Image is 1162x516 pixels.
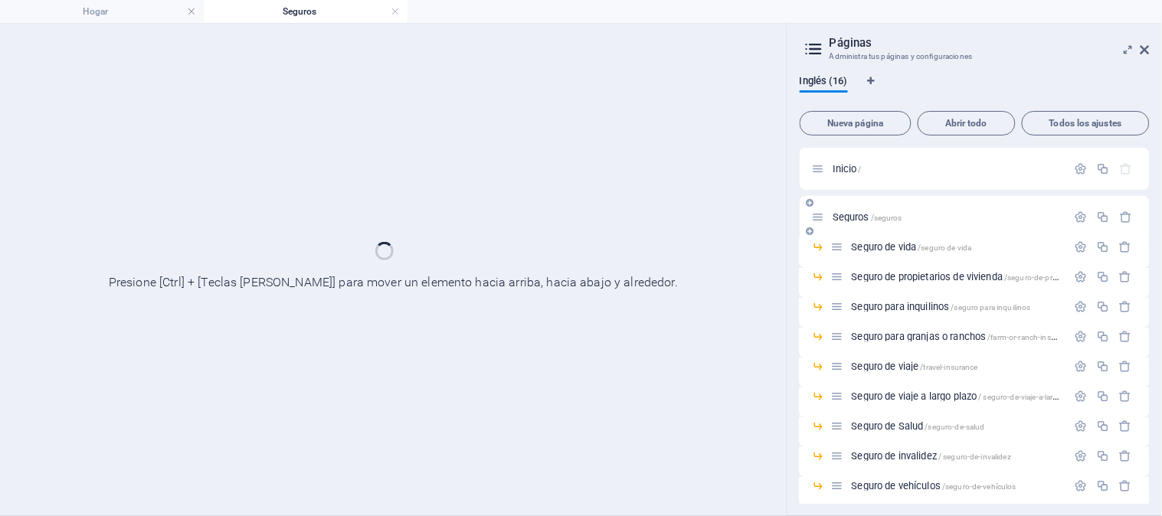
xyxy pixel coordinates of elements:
[1097,330,1110,343] div: Duplicado
[847,242,1067,252] div: Seguro de vida/seguro de vida
[852,420,985,432] span: Haga clic para abrir la página
[1075,449,1088,462] div: Ajustes
[1075,330,1088,343] div: Ajustes
[943,482,1017,491] font: /seguro-de-vehículos
[1120,162,1133,175] div: La página de inicio no se puede eliminar
[1120,330,1133,343] div: Eliminar
[852,390,977,402] font: Seguro de viaje a largo plazo
[1097,360,1110,373] div: Duplicado
[833,211,869,223] font: Seguros
[847,421,1067,431] div: Seguro de Salud/seguro-de-salud
[830,36,872,50] font: Páginas
[939,452,1012,461] font: / seguro-de-invalidez
[852,450,1012,462] span: Haga clic para abrir la página
[1120,420,1133,433] div: Eliminar
[847,331,1067,341] div: Seguro para granjas o ranchos/farm-or-ranch-insurance
[1075,211,1088,224] div: Ajustes
[827,118,883,129] font: Nueva página
[833,163,857,175] font: Inicio
[1075,479,1088,492] div: Ajustes
[828,164,1067,174] div: Inicio/
[1022,111,1150,136] button: Todos los ajustes
[852,301,1031,312] span: Haga clic para abrir la página
[852,331,987,342] font: Seguro para granjas o ranchos
[833,163,862,175] span: Haga clic para abrir la página
[800,111,912,136] button: Nueva página
[1075,390,1088,403] div: Ajustes
[951,303,1031,312] font: /seguro para inquilinos
[828,212,1067,222] div: Seguros/seguros
[1120,211,1133,224] div: Eliminar
[1097,449,1110,462] div: Duplicado
[847,391,1067,401] div: Seguro de viaje a largo plazo/ seguro-de-viaje-a-largo-plazo
[1075,240,1088,253] div: Ajustes
[852,361,978,372] span: Haga clic para abrir la página
[847,361,1067,371] div: Seguro de viaje/travel-insurance
[1097,420,1110,433] div: Duplicado
[1120,300,1133,313] div: Eliminar
[847,451,1067,461] div: Seguro de invalidez/ seguro-de-invalidez
[871,214,902,222] font: /seguros
[283,6,316,17] font: Seguros
[1097,300,1110,313] div: Duplicado
[1120,479,1133,492] div: Eliminar
[1097,390,1110,403] div: Duplicado
[852,480,1016,492] span: Haga clic para abrir la página
[1097,479,1110,492] div: Duplicado
[1075,420,1088,433] div: Ajustes
[918,111,1016,136] button: Abrir todo
[1075,162,1088,175] div: Ajustes
[1075,300,1088,313] div: Ajustes
[852,420,924,432] font: Seguro de Salud
[1120,270,1133,283] div: Eliminar
[847,272,1067,282] div: Seguro de propietarios de vivienda/seguro-de-propietarios-de-vivienda
[921,363,978,371] font: /travel-insurance
[852,271,1003,282] font: Seguro de propietarios de vivienda
[945,118,987,129] font: Abrir todo
[1120,390,1133,403] div: Eliminar
[830,52,973,60] font: Administra tus páginas y configuraciones
[847,481,1067,491] div: Seguro de vehículos/seguro-de-vehículos
[859,165,862,174] font: /
[925,423,985,431] font: /seguro-de-salud
[1097,240,1110,253] div: Duplicado
[918,243,972,252] font: /seguro de vida
[1120,449,1133,462] div: Eliminar
[852,301,950,312] font: Seguro para inquilinos
[1049,118,1121,129] font: Todos los ajustes
[1097,270,1110,283] div: Duplicado
[852,241,917,253] font: Seguro de vida
[852,480,941,492] font: Seguro de vehículos
[988,331,1075,342] font: /farm-or-ranch-insurance
[1075,360,1088,373] div: Ajustes
[83,6,109,17] font: Hogar
[800,75,848,87] font: Inglés (16)
[1005,271,1129,282] font: /seguro-de-propietarios-de-vivienda
[979,390,1084,402] font: / seguro-de-viaje-a-largo-plazo
[1120,240,1133,253] div: Eliminar
[852,361,919,372] font: Seguro de viaje
[1075,270,1088,283] div: Ajustes
[800,76,1150,105] div: Pestañas de idioma
[847,302,1067,312] div: Seguro para inquilinos/seguro para inquilinos
[1097,162,1110,175] div: Duplicado
[852,331,1075,342] span: Haga clic para abrir la página
[852,450,938,462] font: Seguro de invalidez
[852,390,1084,402] span: Haga clic para abrir la página
[1097,211,1110,224] div: Duplicado
[1120,360,1133,373] div: Eliminar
